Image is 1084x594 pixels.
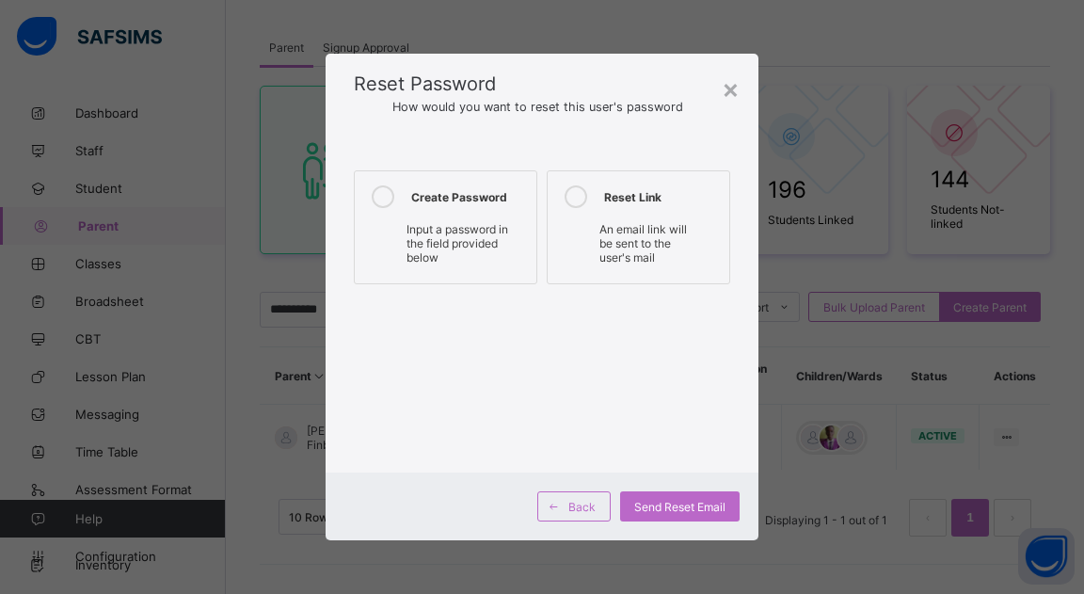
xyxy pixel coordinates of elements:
[722,72,740,104] div: ×
[634,500,725,514] span: Send Reset Email
[354,100,731,114] span: How would you want to reset this user's password
[354,72,496,95] span: Reset Password
[568,500,596,514] span: Back
[406,222,508,265] span: Input a password in the field provided below
[411,185,527,208] div: Create Password
[604,185,720,208] div: Reset Link
[599,222,687,265] span: An email link will be sent to the user's mail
